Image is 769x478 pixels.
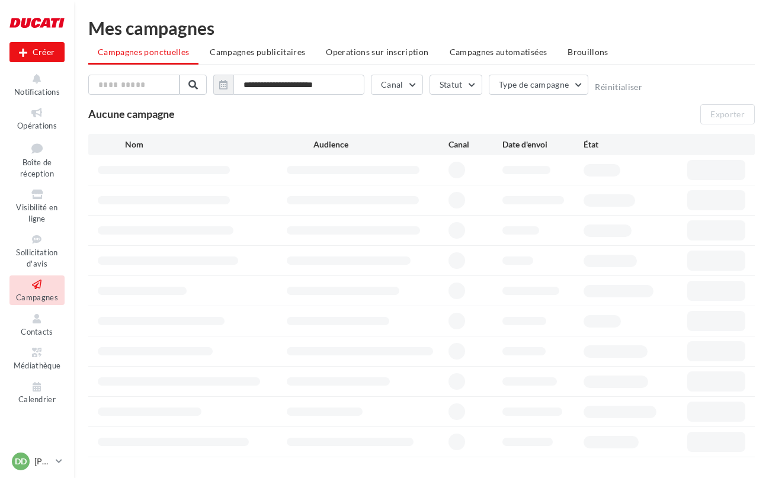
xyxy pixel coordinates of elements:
[568,47,608,57] span: Brouillons
[9,230,65,271] a: Sollicitation d'avis
[595,82,642,92] button: Réinitialiser
[9,42,65,62] div: Nouvelle campagne
[313,139,448,150] div: Audience
[9,310,65,339] a: Contacts
[34,455,51,467] p: [PERSON_NAME]
[14,361,61,370] span: Médiathèque
[20,158,54,178] span: Boîte de réception
[9,275,65,304] a: Campagnes
[448,139,502,150] div: Canal
[326,47,428,57] span: Operations sur inscription
[21,327,53,336] span: Contacts
[584,139,665,150] div: État
[15,455,27,467] span: DD
[9,378,65,407] a: Calendrier
[700,104,755,124] button: Exporter
[16,293,58,302] span: Campagnes
[450,47,547,57] span: Campagnes automatisées
[9,104,65,133] a: Opérations
[210,47,305,57] span: Campagnes publicitaires
[16,203,57,223] span: Visibilité en ligne
[14,87,60,97] span: Notifications
[9,138,65,181] a: Boîte de réception
[9,42,65,62] button: Créer
[17,121,57,130] span: Opérations
[18,395,56,405] span: Calendrier
[489,75,589,95] button: Type de campagne
[371,75,423,95] button: Canal
[9,70,65,99] button: Notifications
[502,139,584,150] div: Date d'envoi
[9,450,65,473] a: DD [PERSON_NAME]
[430,75,482,95] button: Statut
[16,248,57,268] span: Sollicitation d'avis
[9,185,65,226] a: Visibilité en ligne
[9,344,65,373] a: Médiathèque
[125,139,314,150] div: Nom
[88,107,175,120] span: Aucune campagne
[88,19,755,37] div: Mes campagnes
